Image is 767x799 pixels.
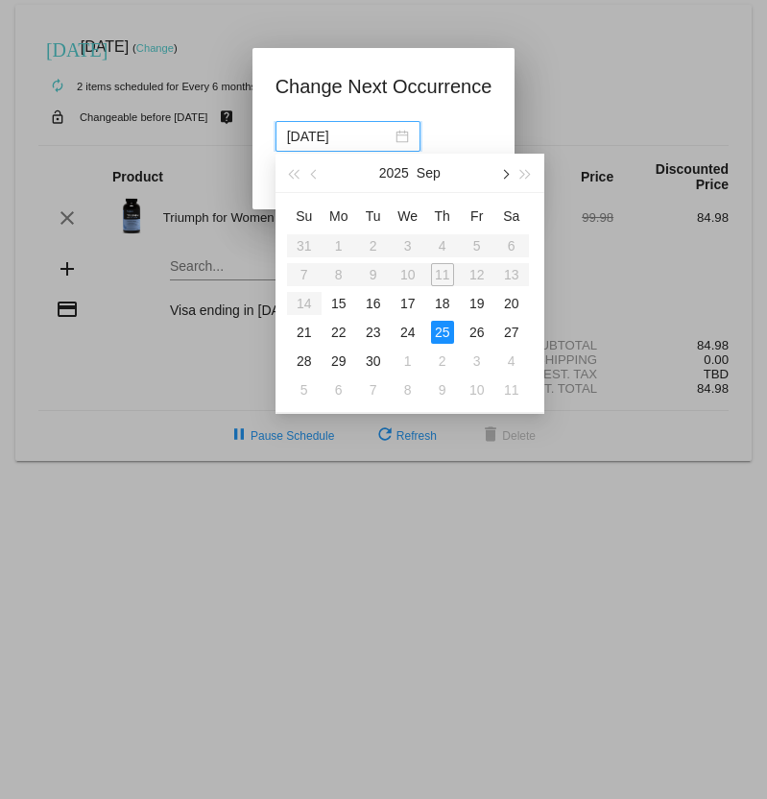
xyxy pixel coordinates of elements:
td: 9/17/2025 [391,289,425,318]
button: Next year (Control + right) [515,154,536,192]
th: Thu [425,201,460,231]
div: 17 [396,292,419,315]
div: 2 [431,350,454,373]
th: Sun [287,201,322,231]
td: 9/24/2025 [391,318,425,347]
div: 10 [466,378,489,401]
th: Tue [356,201,391,231]
td: 9/16/2025 [356,289,391,318]
div: 20 [500,292,523,315]
input: Select date [287,126,392,147]
button: Sep [417,154,441,192]
div: 1 [396,350,419,373]
td: 10/8/2025 [391,375,425,404]
td: 9/21/2025 [287,318,322,347]
div: 11 [500,378,523,401]
div: 26 [466,321,489,344]
div: 16 [362,292,385,315]
button: 2025 [379,154,409,192]
div: 24 [396,321,419,344]
td: 10/10/2025 [460,375,494,404]
div: 30 [362,350,385,373]
button: Last year (Control + left) [283,154,304,192]
td: 10/2/2025 [425,347,460,375]
div: 8 [396,378,419,401]
td: 9/20/2025 [494,289,529,318]
div: 19 [466,292,489,315]
td: 9/25/2025 [425,318,460,347]
td: 9/28/2025 [287,347,322,375]
td: 9/15/2025 [322,289,356,318]
div: 18 [431,292,454,315]
div: 27 [500,321,523,344]
div: 9 [431,378,454,401]
td: 9/18/2025 [425,289,460,318]
div: 23 [362,321,385,344]
td: 9/22/2025 [322,318,356,347]
td: 9/27/2025 [494,318,529,347]
td: 10/3/2025 [460,347,494,375]
th: Wed [391,201,425,231]
td: 10/1/2025 [391,347,425,375]
td: 9/19/2025 [460,289,494,318]
div: 3 [466,350,489,373]
button: Next month (PageDown) [493,154,515,192]
button: Previous month (PageUp) [304,154,325,192]
div: 29 [327,350,350,373]
td: 10/7/2025 [356,375,391,404]
td: 9/29/2025 [322,347,356,375]
td: 10/4/2025 [494,347,529,375]
td: 9/23/2025 [356,318,391,347]
th: Mon [322,201,356,231]
div: 15 [327,292,350,315]
div: 22 [327,321,350,344]
div: 28 [293,350,316,373]
td: 9/30/2025 [356,347,391,375]
td: 10/9/2025 [425,375,460,404]
div: 25 [431,321,454,344]
td: 10/5/2025 [287,375,322,404]
td: 10/6/2025 [322,375,356,404]
div: 6 [327,378,350,401]
div: 21 [293,321,316,344]
th: Fri [460,201,494,231]
td: 10/11/2025 [494,375,529,404]
td: 9/26/2025 [460,318,494,347]
div: 7 [362,378,385,401]
th: Sat [494,201,529,231]
div: 4 [500,350,523,373]
h1: Change Next Occurrence [276,71,492,102]
div: 5 [293,378,316,401]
